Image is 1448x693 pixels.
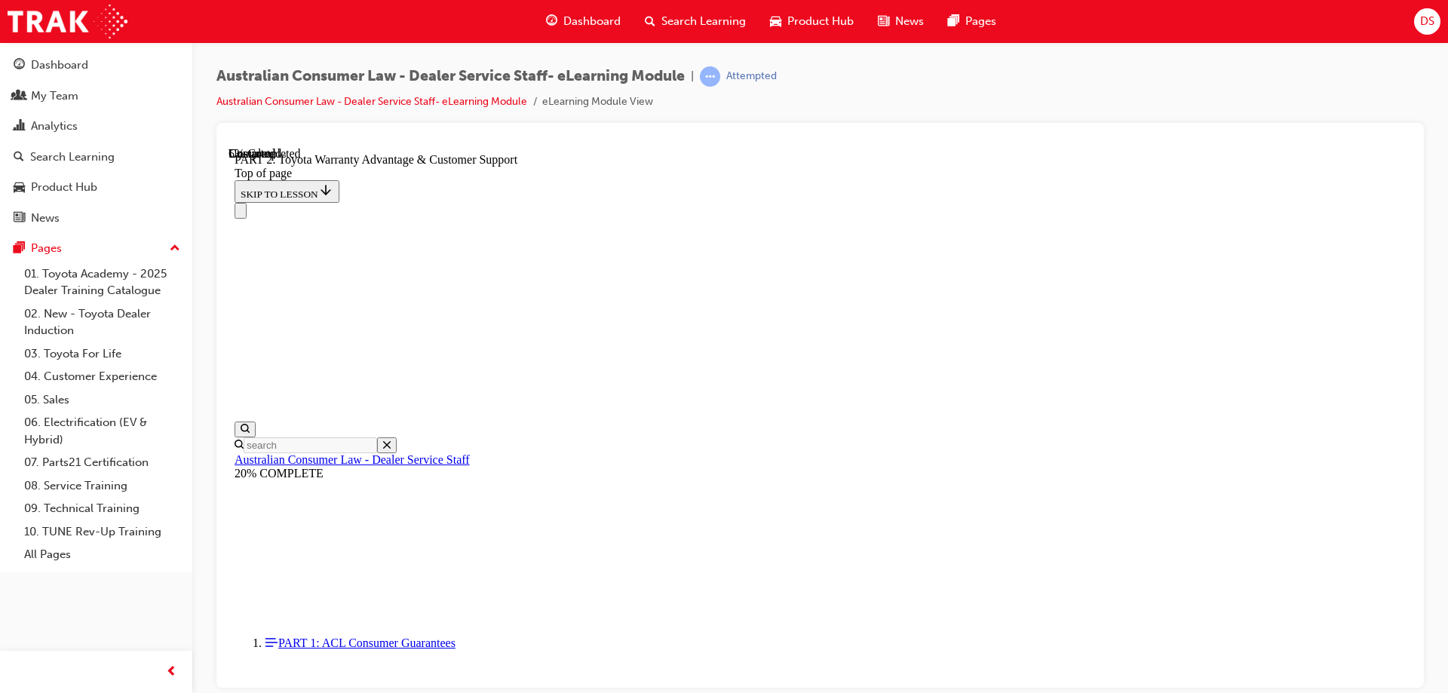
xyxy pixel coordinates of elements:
[216,68,685,85] span: Australian Consumer Law - Dealer Service Staff- eLearning Module
[166,663,177,682] span: prev-icon
[18,543,186,566] a: All Pages
[14,59,25,72] span: guage-icon
[149,290,168,306] button: Close search menu
[787,13,854,30] span: Product Hub
[534,6,633,37] a: guage-iconDashboard
[31,87,78,105] div: My Team
[31,179,97,196] div: Product Hub
[6,204,186,232] a: News
[18,497,186,520] a: 09. Technical Training
[895,13,924,30] span: News
[6,20,1177,33] div: Top of page
[563,13,621,30] span: Dashboard
[216,95,527,108] a: Australian Consumer Law - Dealer Service Staff- eLearning Module
[6,143,186,171] a: Search Learning
[6,33,111,56] button: SKIP TO LESSON
[645,12,655,31] span: search-icon
[6,274,27,290] button: Open search menu
[6,320,1177,333] div: 20% COMPLETE
[170,239,180,259] span: up-icon
[633,6,758,37] a: search-iconSearch Learning
[878,12,889,31] span: news-icon
[6,235,186,262] button: Pages
[770,12,781,31] span: car-icon
[14,212,25,225] span: news-icon
[15,290,149,306] input: Search
[12,41,105,53] span: SKIP TO LESSON
[14,90,25,103] span: people-icon
[31,57,88,74] div: Dashboard
[18,302,186,342] a: 02. New - Toyota Dealer Induction
[18,451,186,474] a: 07. Parts21 Certification
[14,151,24,164] span: search-icon
[18,520,186,544] a: 10. TUNE Rev-Up Training
[1420,13,1434,30] span: DS
[700,66,720,87] span: learningRecordVerb_ATTEMPT-icon
[542,94,653,111] li: eLearning Module View
[6,56,18,72] button: Close navigation menu
[546,12,557,31] span: guage-icon
[6,306,241,319] a: Australian Consumer Law - Dealer Service Staff
[661,13,746,30] span: Search Learning
[691,68,694,85] span: |
[6,51,186,79] a: Dashboard
[18,262,186,302] a: 01. Toyota Academy - 2025 Dealer Training Catalogue
[866,6,936,37] a: news-iconNews
[31,118,78,135] div: Analytics
[6,6,1177,20] div: PART 2: Toyota Warranty Advantage & Customer Support
[30,149,115,166] div: Search Learning
[948,12,959,31] span: pages-icon
[14,120,25,133] span: chart-icon
[6,173,186,201] a: Product Hub
[1414,8,1440,35] button: DS
[18,365,186,388] a: 04. Customer Experience
[31,210,60,227] div: News
[8,5,127,38] img: Trak
[965,13,996,30] span: Pages
[6,112,186,140] a: Analytics
[6,82,186,110] a: My Team
[31,240,62,257] div: Pages
[18,411,186,451] a: 06. Electrification (EV & Hybrid)
[726,69,777,84] div: Attempted
[18,342,186,366] a: 03. Toyota For Life
[758,6,866,37] a: car-iconProduct Hub
[14,181,25,195] span: car-icon
[18,388,186,412] a: 05. Sales
[14,242,25,256] span: pages-icon
[18,474,186,498] a: 08. Service Training
[936,6,1008,37] a: pages-iconPages
[6,48,186,235] button: DashboardMy TeamAnalyticsSearch LearningProduct HubNews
